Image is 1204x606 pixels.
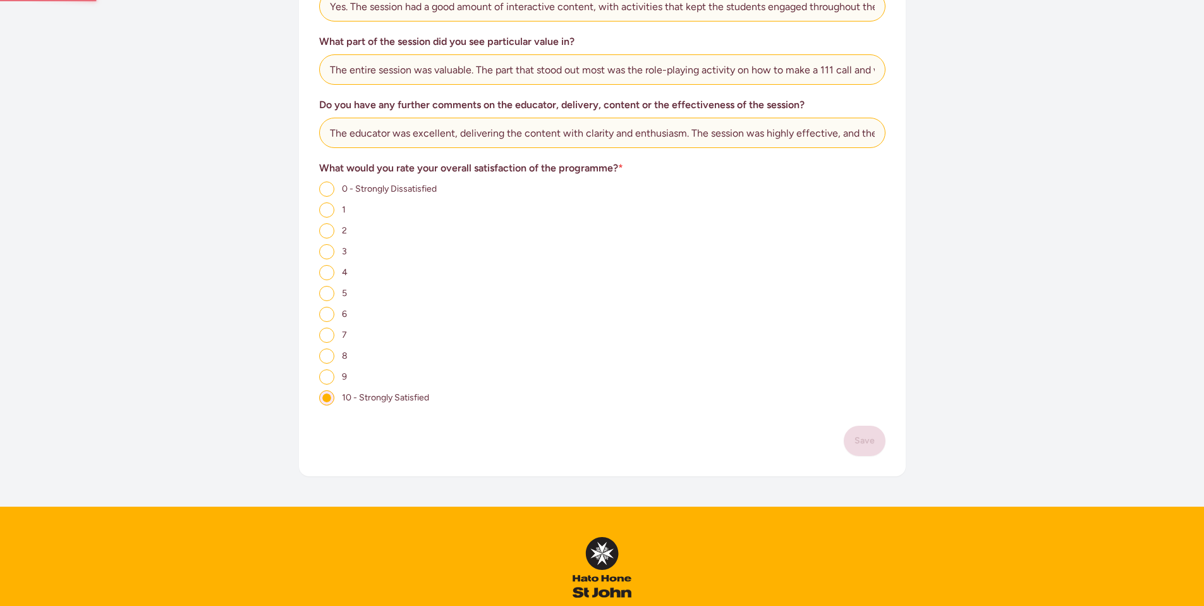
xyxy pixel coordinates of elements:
[342,350,348,361] span: 8
[342,330,347,340] span: 7
[319,349,334,364] input: 8
[319,223,334,238] input: 2
[319,244,334,259] input: 3
[319,97,885,113] h3: Do you have any further comments on the educator, delivery, content or the effectiveness of the s...
[342,288,347,299] span: 5
[342,309,347,319] span: 6
[319,390,334,405] input: 10 - Strongly Satisfied
[342,204,346,215] span: 1
[342,225,347,236] span: 2
[319,307,334,322] input: 6
[319,328,334,343] input: 7
[342,392,429,403] span: 10 - Strongly Satisfied
[319,265,334,280] input: 4
[319,369,334,385] input: 9
[319,202,334,218] input: 1
[573,537,631,598] img: InPulse
[342,246,347,257] span: 3
[342,267,348,278] span: 4
[319,34,885,49] h3: What part of the session did you see particular value in?
[342,183,437,194] span: 0 - Strongly Dissatisfied
[319,286,334,301] input: 5
[319,161,885,176] h3: What would you rate your overall satisfaction of the programme?
[342,371,347,382] span: 9
[319,182,334,197] input: 0 - Strongly Dissatisfied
